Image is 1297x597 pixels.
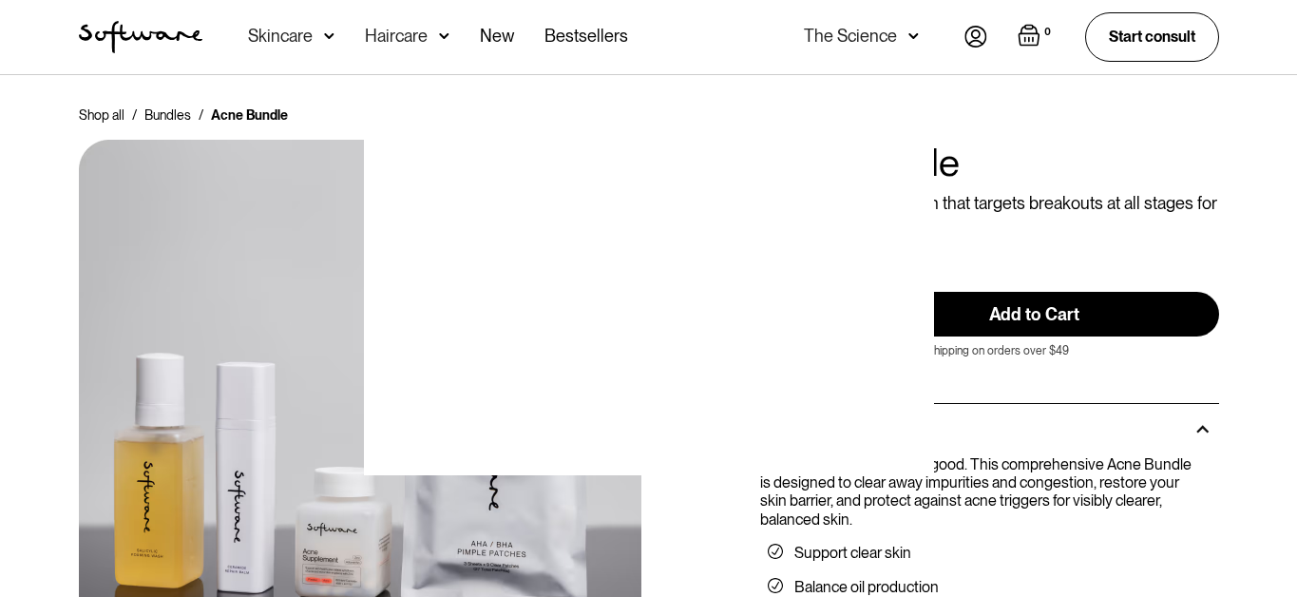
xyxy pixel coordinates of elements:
[79,21,202,53] a: home
[324,27,334,46] img: arrow down
[248,27,313,46] div: Skincare
[79,21,202,53] img: Software Logo
[1085,12,1219,61] a: Start consult
[144,106,191,125] a: Bundles
[364,95,934,475] img: blank image
[768,544,1204,563] li: Support clear skin
[760,455,1204,529] p: Banish your breakouts for good. This comprehensive Acne Bundle is designed to clear away impuriti...
[753,140,1219,185] h1: Acne Bundle
[211,106,288,125] div: Acne Bundle
[365,27,428,46] div: Haircare
[768,578,1204,597] li: Balance oil production
[903,344,1069,357] p: Free shipping on orders over $49
[908,27,919,46] img: arrow down
[439,27,449,46] img: arrow down
[850,292,1219,337] input: Add to Cart
[804,27,897,46] div: The Science
[1018,24,1055,50] a: Open empty cart
[199,106,203,125] div: /
[1040,24,1055,41] div: 0
[753,193,1219,234] p: An acne-fighting regimen that targets breakouts at all stages for smooth, clear skin.
[132,106,137,125] div: /
[79,106,124,125] a: Shop all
